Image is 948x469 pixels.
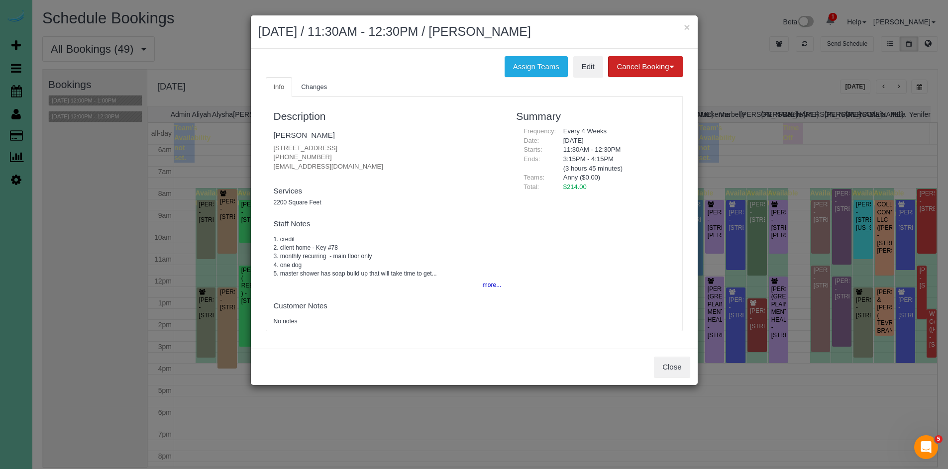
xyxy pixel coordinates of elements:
h4: Services [274,187,502,195]
h3: Description [274,110,502,122]
div: 11:30AM - 12:30PM [556,145,675,155]
h2: [DATE] / 11:30AM - 12:30PM / [PERSON_NAME] [258,23,690,41]
div: Every 4 Weeks [556,127,675,136]
span: $214.00 [563,183,587,190]
span: Info [274,83,285,91]
pre: No notes [274,317,502,326]
a: Edit [573,56,603,77]
button: more... [477,278,501,292]
iframe: Intercom live chat [914,435,938,459]
span: Frequency: [524,127,556,135]
pre: 1. credit 2. client home - Key #78 3. monthly recurring - main floor only 4. one dog 5. master sh... [274,235,502,278]
a: Info [266,77,293,97]
h5: 2200 Square Feet [274,199,502,206]
span: Changes [301,83,327,91]
button: Assign Teams [505,56,568,77]
div: 3:15PM - 4:15PM (3 hours 45 minutes) [556,155,675,173]
button: × [684,22,690,32]
li: Anny ($0.00) [563,173,667,183]
button: Close [654,357,690,377]
h4: Staff Notes [274,220,502,228]
span: Teams: [524,174,544,181]
button: Cancel Booking [608,56,682,77]
h3: Summary [516,110,674,122]
span: Ends: [524,155,540,163]
p: [STREET_ADDRESS] [PHONE_NUMBER] [EMAIL_ADDRESS][DOMAIN_NAME] [274,144,502,172]
div: [DATE] [556,136,675,146]
h4: Customer Notes [274,302,502,310]
a: [PERSON_NAME] [274,131,335,139]
a: Changes [293,77,335,97]
span: Date: [524,137,539,144]
span: Starts: [524,146,542,153]
span: Total: [524,183,539,190]
span: 5 [935,435,943,443]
